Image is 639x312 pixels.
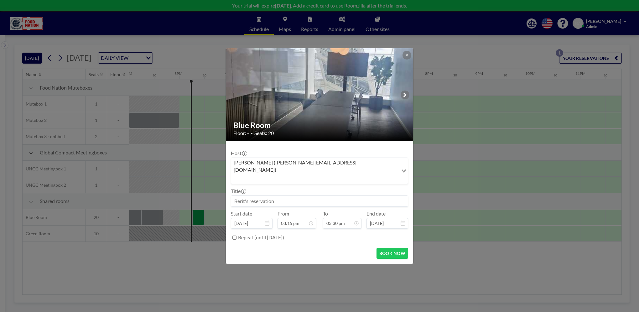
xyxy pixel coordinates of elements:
[233,130,249,136] span: Floor: -
[232,159,397,173] span: [PERSON_NAME] ([PERSON_NAME][EMAIL_ADDRESS][DOMAIN_NAME])
[231,196,408,206] input: Berit's reservation
[231,188,246,194] label: Title
[323,211,328,217] label: To
[278,211,289,217] label: From
[233,121,406,130] h2: Blue Room
[366,211,386,217] label: End date
[232,174,397,183] input: Search for option
[231,150,247,156] label: Host
[231,158,408,184] div: Search for option
[377,248,408,259] button: BOOK NOW
[238,234,284,241] label: Repeat (until [DATE])
[254,130,274,136] span: Seats: 20
[251,131,253,136] span: •
[231,211,252,217] label: Start date
[319,213,320,226] span: -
